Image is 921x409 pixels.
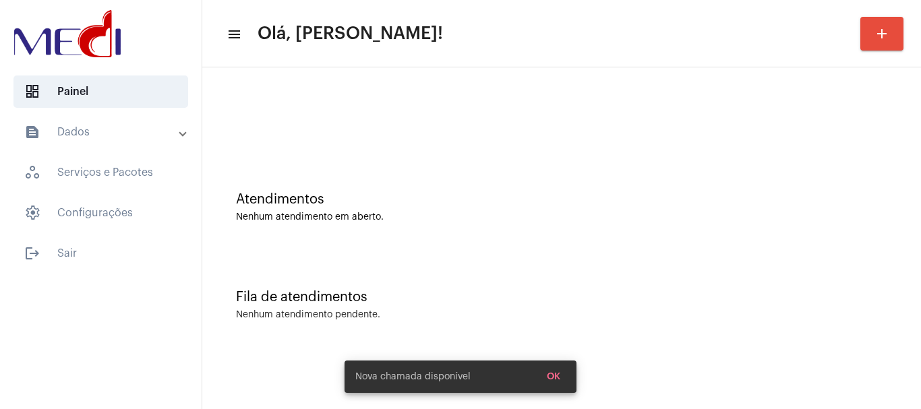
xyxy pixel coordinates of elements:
mat-icon: sidenav icon [227,26,240,42]
span: OK [547,372,560,381]
div: Nenhum atendimento pendente. [236,310,380,320]
span: Nova chamada disponível [355,370,471,383]
mat-icon: sidenav icon [24,245,40,261]
mat-icon: sidenav icon [24,124,40,140]
div: Fila de atendimentos [236,290,887,305]
div: Nenhum atendimento em aberto. [236,212,887,222]
span: sidenav icon [24,164,40,181]
mat-expansion-panel-header: sidenav iconDados [8,116,202,148]
span: Painel [13,75,188,108]
mat-icon: add [874,26,890,42]
span: sidenav icon [24,84,40,100]
span: Sair [13,237,188,270]
div: Atendimentos [236,192,887,207]
span: Serviços e Pacotes [13,156,188,189]
mat-panel-title: Dados [24,124,180,140]
span: Configurações [13,197,188,229]
button: OK [536,365,571,389]
span: Olá, [PERSON_NAME]! [258,23,443,44]
span: sidenav icon [24,205,40,221]
img: d3a1b5fa-500b-b90f-5a1c-719c20e9830b.png [11,7,124,61]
